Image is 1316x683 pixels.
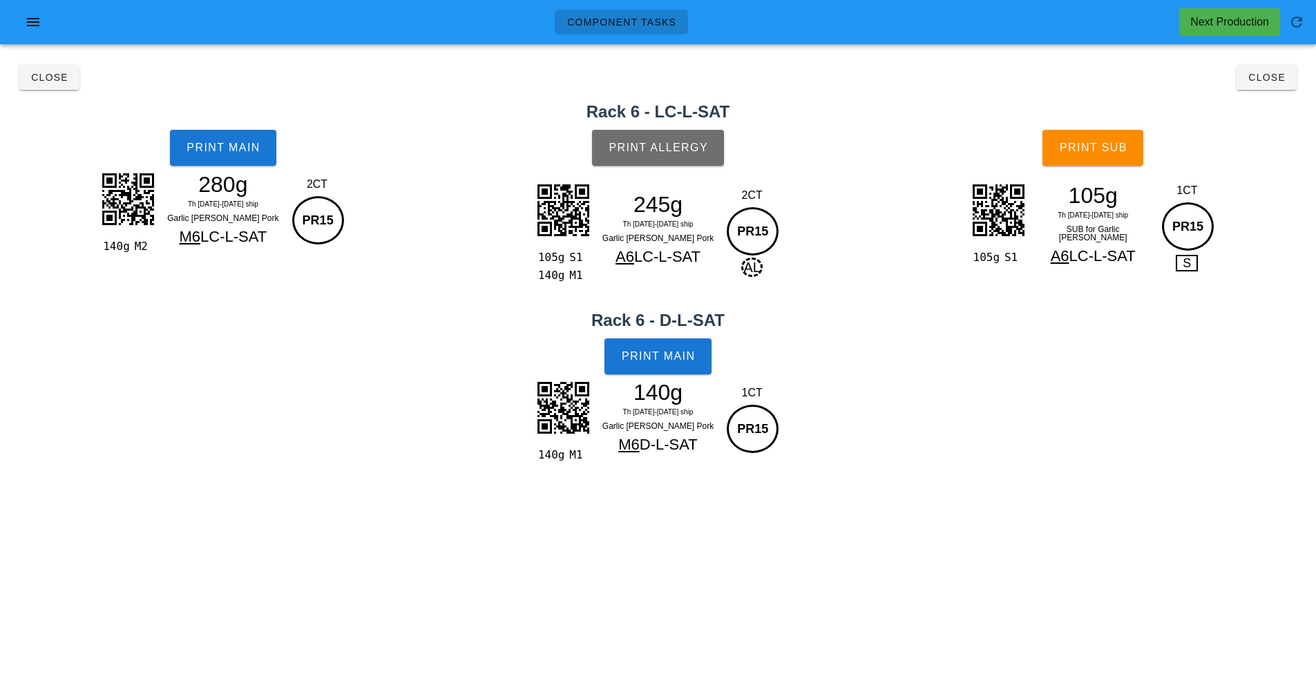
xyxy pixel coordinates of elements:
div: Garlic [PERSON_NAME] Pork [163,211,283,225]
button: Print Main [604,338,711,374]
span: Print Allergy [608,142,708,154]
span: LC-L-SAT [1069,247,1136,264]
div: 105g [971,249,999,267]
div: SUB for Garlic [PERSON_NAME] [1033,222,1153,244]
img: pU+e89S6LiETGkCsVMo8qHslmdU4DGRRQxfsIICRTPWZOgalNfW4pv4ooYCBEpY1jDGSj2GQpAyEqbRxjIBvFJksZCFFp4xgD... [93,164,162,233]
div: 140g [598,382,718,403]
div: 1CT [1158,182,1216,199]
span: M6 [618,436,640,453]
span: S [1176,255,1198,271]
span: Close [30,72,68,83]
span: Th [DATE]-[DATE] ship [623,408,694,416]
div: M2 [129,238,158,256]
div: 2CT [723,187,781,204]
h2: Rack 6 - D-L-SAT [8,308,1308,333]
span: Component Tasks [566,17,676,28]
div: 280g [163,174,283,195]
span: Th [DATE]-[DATE] ship [188,200,258,208]
button: Close [19,65,79,90]
div: 140g [535,267,564,285]
button: Print Allergy [592,130,724,166]
a: Component Tasks [555,10,688,35]
div: 140g [535,446,564,464]
span: LC-L-SAT [634,248,700,265]
button: Close [1237,65,1297,90]
div: 105g [535,249,564,267]
span: A6 [616,248,634,265]
div: 245g [598,194,718,215]
div: PR15 [1162,202,1214,251]
span: Print Main [186,142,260,154]
div: 1CT [723,385,781,401]
button: Print Main [170,130,276,166]
div: 105g [1033,185,1153,206]
div: Garlic [PERSON_NAME] Pork [598,419,718,433]
div: Next Production [1190,14,1269,30]
span: M6 [179,228,200,245]
div: M1 [564,267,592,285]
span: Th [DATE]-[DATE] ship [1058,211,1128,219]
span: Th [DATE]-[DATE] ship [623,220,694,228]
h2: Rack 6 - LC-L-SAT [8,99,1308,124]
div: S1 [999,249,1027,267]
div: M1 [564,446,592,464]
span: Print Main [621,350,696,363]
span: D-L-SAT [640,436,698,453]
div: PR15 [727,207,779,256]
span: Print Sub [1059,142,1127,154]
div: 2CT [289,176,346,193]
div: S1 [564,249,592,267]
span: Close [1248,72,1286,83]
span: LC-L-SAT [200,228,267,245]
img: IdAaLSiwJXRidVJHifTwSWirqB7EPAhPRhu7SzCVmCre8jE9KH7dLOJmQJtr6PTEgftks7m5Al2Po+MiF92C7tbEKWYOv7yIT... [528,175,598,244]
div: Garlic [PERSON_NAME] Pork [598,231,718,245]
img: K+tTF0vJlY2Y79Q0hTldUFZNc+JKGOK4QcWD3YagPlPPyqDRLLJcQSfFotixwYQt6jFELEJlFVl6p8mxBVFUTaZDalriFxquC... [528,373,598,442]
div: PR15 [727,405,779,453]
span: AL [741,258,762,277]
button: Print Sub [1042,130,1143,166]
span: A6 [1051,247,1069,264]
div: 140g [100,238,128,256]
div: PR15 [292,196,344,244]
img: saQSE2XrFU1gdz+rmcJG5dmWV1JCiDPEAWQ4tpeacMfGDi9hkw2DUQpZEseQH6nCHFxAaTJNHS5uPGAEBdBOmBnDYmByKDKEN... [964,175,1033,244]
